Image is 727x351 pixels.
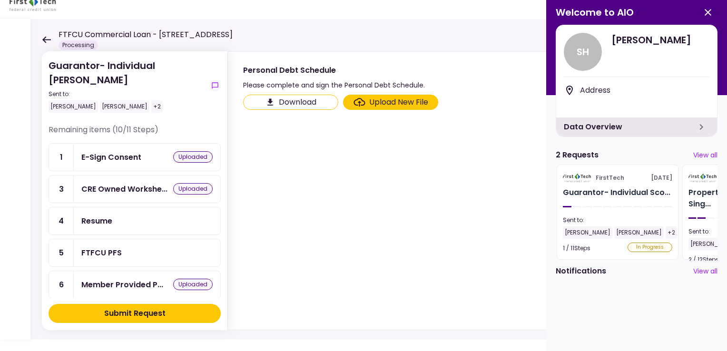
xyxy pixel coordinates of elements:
[563,243,590,254] div: 1 / 11 Steps
[59,40,98,50] div: Processing
[556,265,606,277] div: Notifications
[100,100,149,113] div: [PERSON_NAME]
[49,175,221,203] a: 3CRE Owned Worksheetuploaded
[580,85,709,96] div: Address
[49,207,221,235] a: 4Resume
[49,144,74,171] div: 1
[688,254,719,265] div: 2 / 12 Steps
[556,117,717,136] div: Data Overview
[49,239,74,266] div: 5
[81,215,112,227] div: Resume
[369,97,428,108] div: Upload New File
[81,247,122,259] div: FTFCU PFS
[49,58,206,113] div: Guarantor- Individual [PERSON_NAME]
[173,279,213,290] div: uploaded
[49,100,98,113] div: [PERSON_NAME]
[611,33,709,47] span: [PERSON_NAME]
[243,79,425,91] div: Please complete and sign the Personal Debt Schedule.
[49,124,221,143] div: Remaining items (10/11 Steps)
[49,207,74,234] div: 4
[563,171,672,185] div: [DATE]
[81,151,141,163] div: E-Sign Consent
[49,90,206,98] div: Sent to:
[698,3,717,22] button: Ok, close
[596,171,624,185] div: FirstTech
[693,266,717,276] button: View all
[666,226,677,239] div: +2
[688,174,717,182] img: Partner logo
[104,308,166,319] div: Submit Request
[81,279,163,291] div: Member Provided PFS
[564,33,602,71] div: S H
[556,149,599,161] div: 2 Requests
[209,80,221,91] button: show-messages
[243,64,425,76] div: Personal Debt Schedule
[49,271,221,299] a: 6Member Provided PFSuploaded
[563,216,672,224] div: Sent to:
[227,51,708,330] div: Personal Debt SchedulePlease complete and sign the Personal Debt Schedule.show-messagesClick here...
[614,226,664,239] div: [PERSON_NAME]
[173,183,213,195] div: uploaded
[49,175,74,203] div: 3
[563,174,592,182] img: Partner logo
[556,5,634,19] span: Welcome to AIO
[343,95,438,110] span: Click here to upload the required document
[243,95,338,110] button: Click here to download the document
[59,29,233,40] h1: FTFCU Commercial Loan - [STREET_ADDRESS]
[173,151,213,163] div: uploaded
[49,304,221,323] button: Submit Request
[563,226,612,239] div: [PERSON_NAME]
[49,143,221,171] a: 1E-Sign Consentuploaded
[49,239,221,267] a: 5FTFCU PFS
[49,271,74,298] div: 6
[628,243,672,252] div: In Progress
[693,150,717,160] button: View all
[693,119,709,135] button: Data Overview
[81,183,167,195] div: CRE Owned Worksheet
[151,100,163,113] div: +2
[563,187,670,198] div: Guarantor- Individual Scot Halladay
